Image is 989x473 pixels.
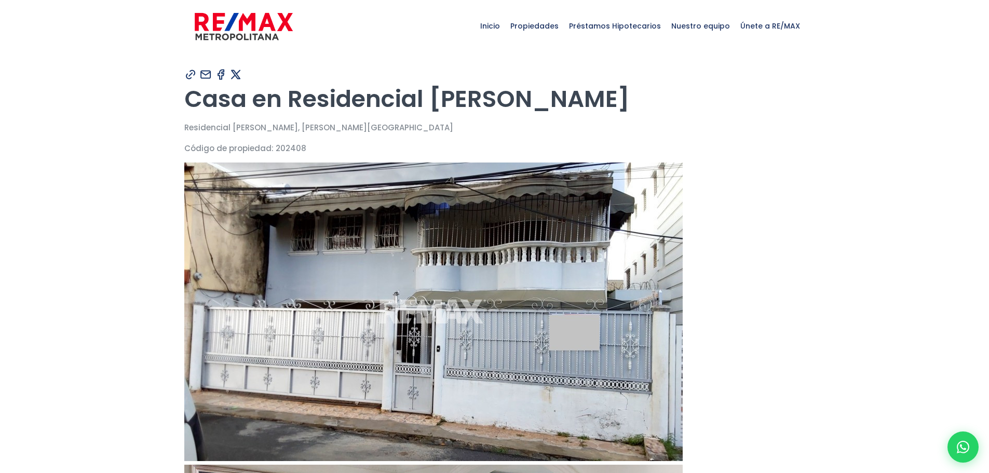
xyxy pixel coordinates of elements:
span: Código de propiedad: [184,143,274,154]
span: Inicio [475,10,505,42]
img: Compartir [229,68,242,81]
span: 202408 [276,143,306,154]
img: Compartir [214,68,227,81]
span: Préstamos Hipotecarios [564,10,666,42]
img: Compartir [199,68,212,81]
span: Propiedades [505,10,564,42]
span: Nuestro equipo [666,10,735,42]
h1: Casa en Residencial [PERSON_NAME] [184,85,805,113]
p: Residencial [PERSON_NAME], [PERSON_NAME][GEOGRAPHIC_DATA] [184,121,805,134]
img: remax-metropolitana-logo [195,11,293,42]
span: Únete a RE/MAX [735,10,805,42]
img: Casa en Residencial Amanda I [184,163,683,461]
img: Compartir [184,68,197,81]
